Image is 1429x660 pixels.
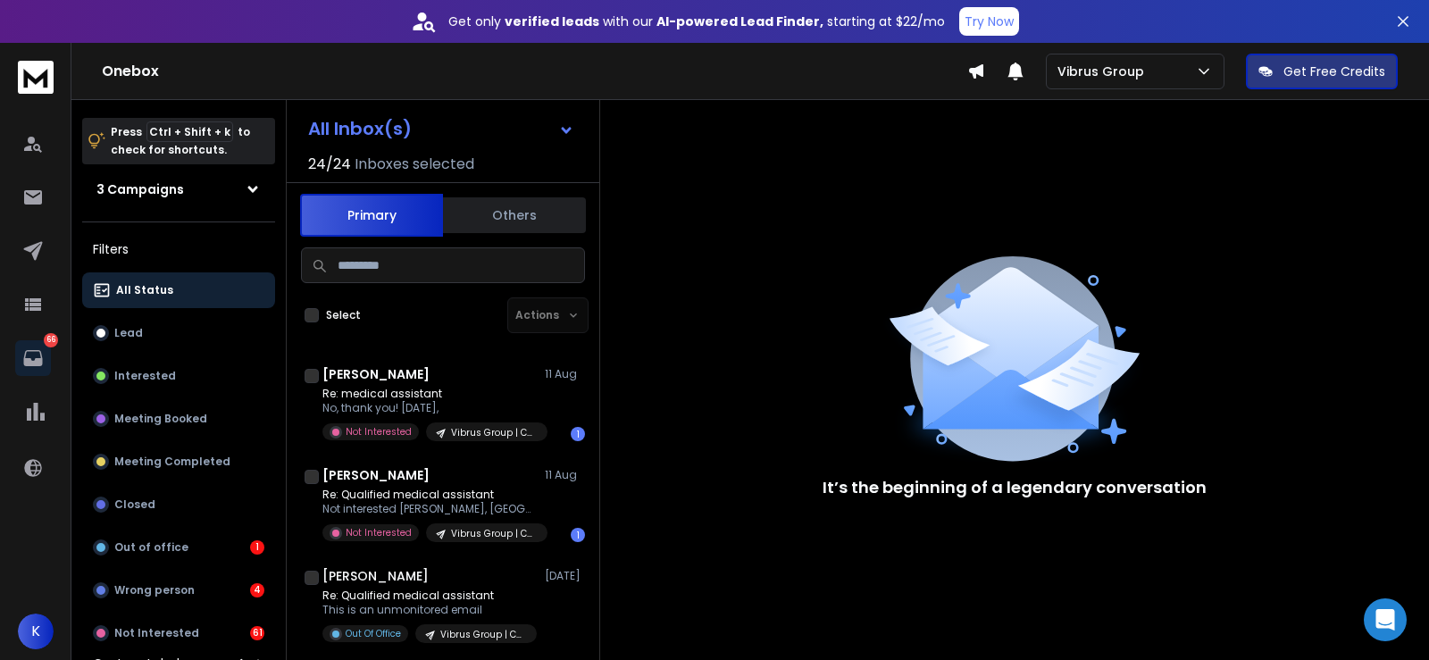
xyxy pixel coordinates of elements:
button: K [18,614,54,649]
p: Get Free Credits [1283,63,1385,80]
p: All Status [116,283,173,297]
label: Select [326,308,361,322]
img: logo [18,61,54,94]
p: Try Now [965,13,1014,30]
button: Not Interested61 [82,615,275,651]
div: Open Intercom Messenger [1364,598,1407,641]
button: All Inbox(s) [294,111,589,146]
p: Wrong person [114,583,195,597]
p: Press to check for shortcuts. [111,123,250,159]
strong: AI-powered Lead Finder, [656,13,823,30]
p: Not interested [PERSON_NAME], [GEOGRAPHIC_DATA] [322,502,537,516]
p: Meeting Completed [114,455,230,469]
strong: verified leads [505,13,599,30]
h1: [PERSON_NAME] [322,567,429,585]
p: Get only with our starting at $22/mo [448,13,945,30]
h1: [PERSON_NAME] [322,466,430,484]
button: Lead [82,315,275,351]
p: 11 Aug [545,367,585,381]
p: Lead [114,326,143,340]
button: Out of office1 [82,530,275,565]
div: 1 [571,427,585,441]
h3: Inboxes selected [355,154,474,175]
p: Closed [114,497,155,512]
span: Ctrl + Shift + k [146,121,233,142]
div: 1 [571,528,585,542]
button: Get Free Credits [1246,54,1398,89]
p: It’s the beginning of a legendary conversation [823,475,1207,500]
button: Wrong person4 [82,572,275,608]
p: Vibrus Group [1057,63,1151,80]
button: Closed [82,487,275,522]
div: 1 [250,540,264,555]
p: [DATE] [545,569,585,583]
button: Meeting Booked [82,401,275,437]
p: Not Interested [346,425,412,439]
p: Not Interested [346,526,412,539]
button: All Status [82,272,275,308]
p: Vibrus Group | Currently Hiring | Medical assistant [451,426,537,439]
button: Others [443,196,586,235]
p: Interested [114,369,176,383]
div: 4 [250,583,264,597]
p: Re: Qualified medical assistant [322,589,537,603]
h1: All Inbox(s) [308,120,412,138]
p: 11 Aug [545,468,585,482]
p: Re: Qualified medical assistant [322,488,537,502]
p: Vibrus Group | Currently Hiring | Medical assistant [440,628,526,641]
h1: [PERSON_NAME] [322,365,430,383]
p: 66 [44,333,58,347]
p: Meeting Booked [114,412,207,426]
span: 24 / 24 [308,154,351,175]
h1: Onebox [102,61,967,82]
button: 3 Campaigns [82,171,275,207]
p: This is an unmonitored email [322,603,537,617]
a: 66 [15,340,51,376]
p: Re: medical assistant [322,387,537,401]
button: Primary [300,194,443,237]
p: No, thank you! [DATE], [322,401,537,415]
p: Out Of Office [346,627,401,640]
h3: Filters [82,237,275,262]
button: Interested [82,358,275,394]
button: Try Now [959,7,1019,36]
h1: 3 Campaigns [96,180,184,198]
button: Meeting Completed [82,444,275,480]
p: Not Interested [114,626,199,640]
p: Out of office [114,540,188,555]
p: Vibrus Group | Currently Hiring | Medical assistant [451,527,537,540]
div: 61 [250,626,264,640]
